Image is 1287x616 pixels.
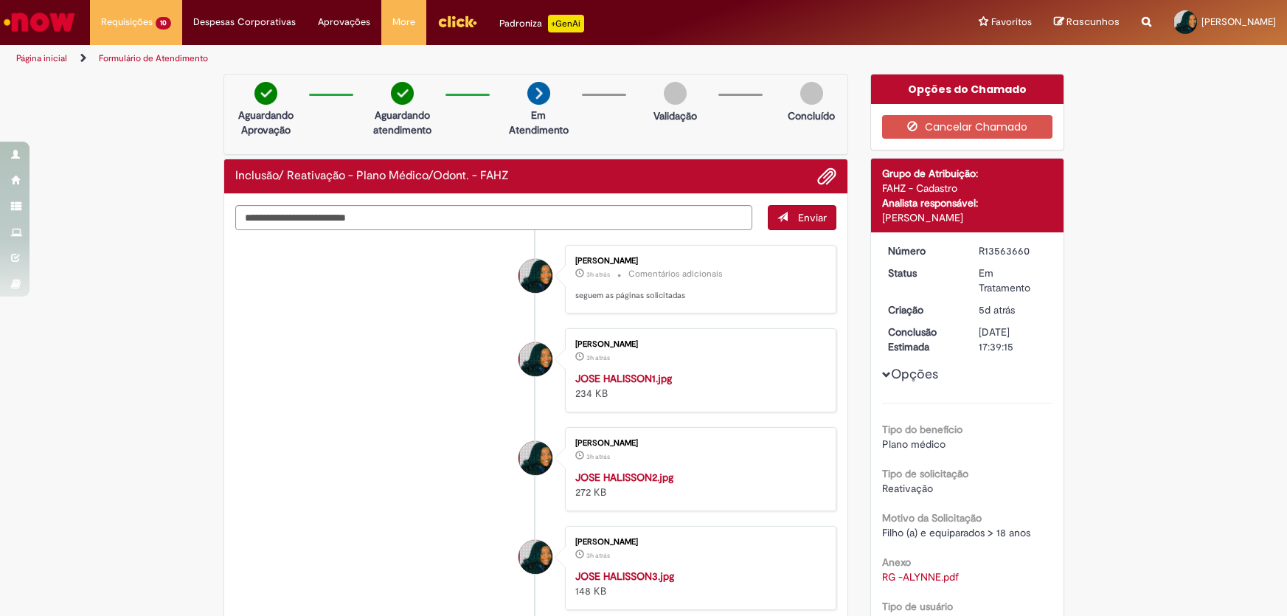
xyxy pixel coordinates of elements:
[586,353,610,362] span: 3h atrás
[1066,15,1120,29] span: Rascunhos
[575,439,821,448] div: [PERSON_NAME]
[518,259,552,293] div: Marinete Sousa Da Silva Reis
[882,195,1052,210] div: Analista responsável:
[877,302,968,317] dt: Criação
[575,470,821,499] div: 272 KB
[367,108,438,137] p: Aguardando atendimento
[586,353,610,362] time: 29/09/2025 09:15:20
[979,266,1047,295] div: Em Tratamento
[882,210,1052,225] div: [PERSON_NAME]
[391,82,414,105] img: check-circle-green.png
[586,551,610,560] time: 29/09/2025 09:15:12
[800,82,823,105] img: img-circle-grey.png
[882,437,946,451] span: Plano médico
[575,290,821,302] p: seguem as páginas solicitadas
[979,303,1015,316] time: 24/09/2025 15:31:22
[979,303,1015,316] span: 5d atrás
[882,115,1052,139] button: Cancelar Chamado
[575,569,821,598] div: 148 KB
[768,205,836,230] button: Enviar
[101,15,153,30] span: Requisições
[979,243,1047,258] div: R13563660
[882,556,911,569] b: Anexo
[877,243,968,258] dt: Número
[991,15,1032,30] span: Favoritos
[586,452,610,461] time: 29/09/2025 09:15:13
[575,340,821,349] div: [PERSON_NAME]
[882,181,1052,195] div: FAHZ - Cadastro
[882,423,962,436] b: Tipo do benefício
[877,266,968,280] dt: Status
[254,82,277,105] img: check-circle-green.png
[548,15,584,32] p: +GenAi
[664,82,687,105] img: img-circle-grey.png
[318,15,370,30] span: Aprovações
[882,482,933,495] span: Reativação
[518,540,552,574] div: Marinete Sousa Da Silva Reis
[235,205,753,230] textarea: Digite sua mensagem aqui...
[877,325,968,354] dt: Conclusão Estimada
[1,7,77,37] img: ServiceNow
[1054,15,1120,30] a: Rascunhos
[392,15,415,30] span: More
[16,52,67,64] a: Página inicial
[586,270,610,279] time: 29/09/2025 09:15:44
[518,441,552,475] div: Marinete Sousa Da Silva Reis
[979,302,1047,317] div: 24/09/2025 15:31:22
[653,108,697,123] p: Validação
[882,511,982,525] b: Motivo da Solicitação
[882,166,1052,181] div: Grupo de Atribuição:
[871,75,1064,104] div: Opções do Chamado
[882,526,1030,539] span: Filho (a) e equiparados > 18 anos
[575,570,674,583] a: JOSE HALISSON3.jpg
[575,257,821,266] div: [PERSON_NAME]
[527,82,550,105] img: arrow-next.png
[1201,15,1276,28] span: [PERSON_NAME]
[586,452,610,461] span: 3h atrás
[437,10,477,32] img: click_logo_yellow_360x200.png
[575,371,821,401] div: 234 KB
[99,52,208,64] a: Formulário de Atendimento
[586,270,610,279] span: 3h atrás
[882,467,968,480] b: Tipo de solicitação
[979,325,1047,354] div: [DATE] 17:39:15
[817,167,836,186] button: Adicionar anexos
[518,342,552,376] div: Marinete Sousa Da Silva Reis
[156,17,171,30] span: 10
[230,108,302,137] p: Aguardando Aprovação
[503,108,575,137] p: Em Atendimento
[628,268,723,280] small: Comentários adicionais
[882,600,953,613] b: Tipo de usuário
[193,15,296,30] span: Despesas Corporativas
[788,108,835,123] p: Concluído
[798,211,827,224] span: Enviar
[575,538,821,547] div: [PERSON_NAME]
[235,170,509,183] h2: Inclusão/ Reativação - Plano Médico/Odont. - FAHZ Histórico de tíquete
[575,471,673,484] a: JOSE HALISSON2.jpg
[11,45,847,72] ul: Trilhas de página
[882,570,959,584] a: Download de RG -ALYNNE.pdf
[586,551,610,560] span: 3h atrás
[575,372,672,385] a: JOSE HALISSON1.jpg
[499,15,584,32] div: Padroniza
